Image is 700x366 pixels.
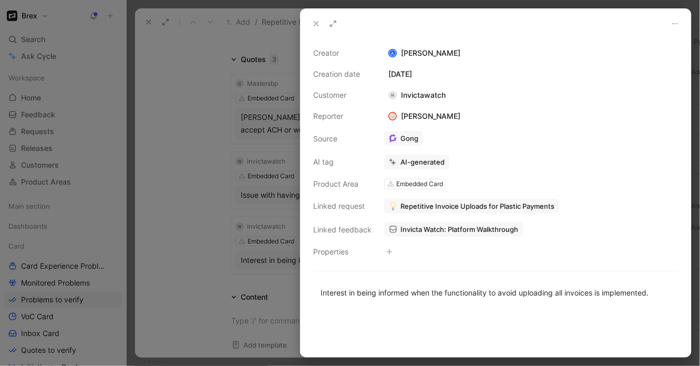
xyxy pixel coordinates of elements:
[384,199,559,213] button: 💡Repetitive Invoice Uploads for Plastic Payments
[384,89,450,101] div: Invictawatch
[400,157,445,167] div: AI-generated
[313,47,372,59] div: Creator
[313,133,372,145] div: Source
[389,202,397,210] img: 💡
[400,201,554,211] span: Repetitive Invoice Uploads for Plastic Payments
[388,91,397,99] div: N
[313,89,372,101] div: Customer
[321,287,671,298] div: Interest in being informed when the functionality to avoid uploading all invoices is implemented.
[384,155,449,169] button: AI-generated
[389,50,396,57] div: A
[313,110,372,123] div: Reporter
[384,222,523,237] a: Invicta Watch: Platform Walkthrough
[396,179,443,189] div: Embedded Card
[400,225,518,234] span: Invicta Watch: Platform Walkthrough
[384,68,678,80] div: [DATE]
[313,223,372,236] div: Linked feedback
[313,68,372,80] div: Creation date
[313,178,372,190] div: Product Area
[389,113,396,120] img: avatar
[313,156,372,168] div: AI tag
[313,246,372,258] div: Properties
[313,200,372,212] div: Linked request
[384,131,423,146] a: Gong
[384,110,465,123] div: [PERSON_NAME]
[384,47,678,59] div: [PERSON_NAME]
